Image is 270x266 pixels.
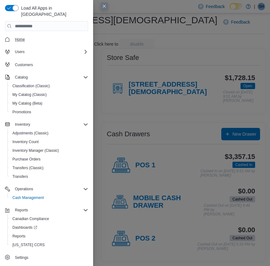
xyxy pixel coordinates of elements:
[10,224,88,231] span: Dashboards
[10,129,88,137] span: Adjustments (Classic)
[2,185,91,193] button: Operations
[12,216,49,221] span: Canadian Compliance
[2,60,91,69] button: Customers
[10,91,88,98] span: My Catalog (Classic)
[12,121,33,128] button: Inventory
[15,75,28,80] span: Catalog
[12,206,30,214] button: Reports
[12,234,25,239] span: Reports
[7,241,91,249] button: [US_STATE] CCRS
[2,35,91,44] button: Home
[15,208,28,213] span: Reports
[2,73,91,82] button: Catalog
[12,74,30,81] button: Catalog
[101,2,108,10] button: Close this dialog
[12,195,44,200] span: Cash Management
[10,164,46,172] a: Transfers (Classic)
[7,138,91,146] button: Inventory Count
[10,232,28,240] a: Reports
[10,241,47,249] a: [US_STATE] CCRS
[10,138,41,146] a: Inventory Count
[7,155,91,164] button: Purchase Orders
[12,131,48,136] span: Adjustments (Classic)
[2,253,91,262] button: Settings
[10,108,34,116] a: Promotions
[10,194,88,201] span: Cash Management
[12,139,39,144] span: Inventory Count
[10,241,88,249] span: Washington CCRS
[12,101,43,106] span: My Catalog (Beta)
[10,108,88,116] span: Promotions
[15,62,33,67] span: Customers
[7,164,91,172] button: Transfers (Classic)
[7,108,91,116] button: Promotions
[15,187,33,192] span: Operations
[15,122,30,127] span: Inventory
[7,90,91,99] button: My Catalog (Classic)
[12,48,27,56] button: Users
[15,255,28,260] span: Settings
[10,173,30,180] a: Transfers
[12,157,41,162] span: Purchase Orders
[10,164,88,172] span: Transfers (Classic)
[12,61,35,69] a: Customers
[12,61,88,68] span: Customers
[5,32,88,263] nav: Complex example
[12,36,27,43] a: Home
[7,193,91,202] button: Cash Management
[12,174,28,179] span: Transfers
[12,74,88,81] span: Catalog
[12,225,37,230] span: Dashboards
[2,47,91,56] button: Users
[10,138,88,146] span: Inventory Count
[12,206,88,214] span: Reports
[10,215,88,223] span: Canadian Compliance
[12,110,31,115] span: Promotions
[10,129,51,137] a: Adjustments (Classic)
[12,121,88,128] span: Inventory
[7,223,91,232] a: Dashboards
[12,242,45,247] span: [US_STATE] CCRS
[10,100,88,107] span: My Catalog (Beta)
[2,206,91,214] button: Reports
[12,92,47,97] span: My Catalog (Classic)
[12,165,43,170] span: Transfers (Classic)
[10,82,52,90] a: Classification (Classic)
[10,91,49,98] a: My Catalog (Classic)
[7,146,91,155] button: Inventory Manager (Classic)
[10,173,88,180] span: Transfers
[7,172,91,181] button: Transfers
[7,214,91,223] button: Canadian Compliance
[2,120,91,129] button: Inventory
[15,37,25,42] span: Home
[10,194,46,201] a: Cash Management
[7,82,91,90] button: Classification (Classic)
[12,48,88,56] span: Users
[10,224,40,231] a: Dashboards
[12,254,88,261] span: Settings
[10,232,88,240] span: Reports
[12,185,36,193] button: Operations
[7,232,91,241] button: Reports
[10,82,88,90] span: Classification (Classic)
[10,215,52,223] a: Canadian Compliance
[10,147,61,154] a: Inventory Manager (Classic)
[12,83,50,88] span: Classification (Classic)
[12,35,88,43] span: Home
[10,156,43,163] a: Purchase Orders
[12,185,88,193] span: Operations
[7,99,91,108] button: My Catalog (Beta)
[7,129,91,138] button: Adjustments (Classic)
[10,156,88,163] span: Purchase Orders
[12,148,59,153] span: Inventory Manager (Classic)
[15,49,25,54] span: Users
[10,147,88,154] span: Inventory Manager (Classic)
[10,100,45,107] a: My Catalog (Beta)
[19,5,88,17] span: Load All Apps in [GEOGRAPHIC_DATA]
[12,254,31,261] a: Settings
